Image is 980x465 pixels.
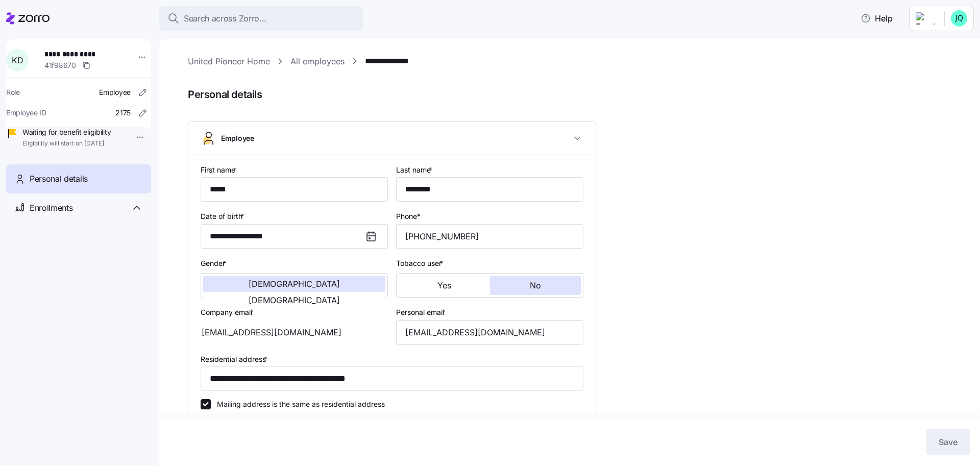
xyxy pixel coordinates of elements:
[184,12,266,25] span: Search across Zorro...
[44,60,76,70] span: 41f98670
[22,139,111,148] span: Eligibility will start on [DATE]
[939,436,958,448] span: Save
[12,56,23,64] span: K D
[290,55,345,68] a: All employees
[201,307,256,318] label: Company email
[396,307,448,318] label: Personal email
[115,108,131,118] span: 2175
[437,281,451,289] span: Yes
[396,258,445,269] label: Tobacco user
[188,86,966,103] span: Personal details
[30,173,88,185] span: Personal details
[159,6,363,31] button: Search across Zorro...
[916,12,936,25] img: Employer logo
[201,258,229,269] label: Gender
[861,12,893,25] span: Help
[396,320,583,345] input: Email
[211,399,385,409] label: Mailing address is the same as residential address
[188,55,270,68] a: United Pioneer Home
[99,87,131,97] span: Employee
[201,164,239,176] label: First name
[249,296,340,304] span: [DEMOGRAPHIC_DATA]
[852,8,901,29] button: Help
[201,354,269,365] label: Residential address
[926,429,970,455] button: Save
[221,133,254,143] span: Employee
[30,202,72,214] span: Enrollments
[188,122,596,155] button: Employee
[6,87,20,97] span: Role
[396,164,434,176] label: Last name
[6,108,46,118] span: Employee ID
[396,224,583,249] input: Phone
[951,10,967,27] img: 4b8e4801d554be10763704beea63fd77
[22,127,111,137] span: Waiting for benefit eligibility
[530,281,541,289] span: No
[249,280,340,288] span: [DEMOGRAPHIC_DATA]
[201,211,246,222] label: Date of birth
[396,211,421,222] label: Phone*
